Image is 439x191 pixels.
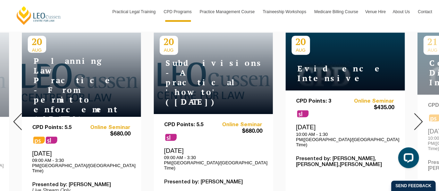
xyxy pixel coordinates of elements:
div: [DATE] [164,147,262,171]
p: Presented by: [PERSON_NAME] [32,182,130,188]
span: AUG [160,47,178,53]
span: sl [165,134,177,141]
p: Presented by: [PERSON_NAME],[PERSON_NAME],[PERSON_NAME] [296,156,394,168]
span: sl [46,137,57,144]
a: Online Seminar [345,98,394,104]
span: AUG [292,47,310,53]
span: $435.00 [345,104,394,112]
span: $680.00 [213,128,262,135]
a: Contact [414,2,436,22]
a: Online Seminar [81,125,130,131]
a: About Us [389,2,414,22]
p: 20 [292,36,310,47]
img: Next [414,113,423,130]
a: Traineeship Workshops [259,2,311,22]
p: 20 [160,36,178,47]
h4: Planning Law Practice - From permit to enforcement ([DATE]) [28,56,115,124]
a: [PERSON_NAME] Centre for Law [16,6,62,25]
p: 20 [28,36,46,47]
h4: Subdivisions - A practical 'how to' ([DATE]) [160,58,246,107]
a: Medicare Billing Course [311,2,362,22]
p: 09:00 AM - 3:30 PM([GEOGRAPHIC_DATA]/[GEOGRAPHIC_DATA] Time) [164,155,262,171]
a: Practical Legal Training [109,2,160,22]
div: [DATE] [32,150,130,173]
span: $680.00 [81,131,130,138]
a: Online Seminar [213,122,262,128]
span: AUG [28,47,46,53]
h4: Evidence Intensive [292,64,378,83]
p: 09:00 AM - 3:30 PM([GEOGRAPHIC_DATA]/[GEOGRAPHIC_DATA] Time) [32,158,130,173]
iframe: LiveChat chat widget [392,145,422,174]
p: CPD Points: 3 [296,98,345,104]
a: CPD Programs [160,2,196,22]
p: CPD Points: 5.5 [164,122,213,128]
a: Practice Management Course [196,2,259,22]
p: CPD Points: 5.5 [32,125,82,131]
div: [DATE] [296,123,394,147]
span: sl [297,110,309,117]
a: Venue Hire [362,2,389,22]
p: Presented by: [PERSON_NAME] [164,179,262,185]
img: Prev [13,113,22,130]
span: ps [33,137,45,144]
p: 10:00 AM - 1:30 PM([GEOGRAPHIC_DATA]/[GEOGRAPHIC_DATA] Time) [296,132,394,147]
